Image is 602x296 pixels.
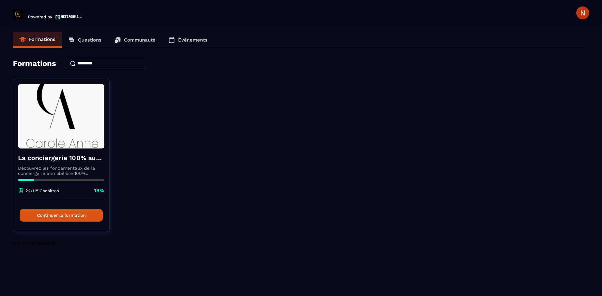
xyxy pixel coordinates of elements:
p: Communauté [124,37,156,43]
a: Formations [13,32,62,48]
a: Communauté [108,32,162,48]
button: Continuer la formation [20,209,103,222]
p: Powered by [28,14,52,19]
a: Événements [162,32,214,48]
img: logo-branding [13,9,23,19]
img: logo [55,14,82,19]
h4: La conciergerie 100% automatisée [18,153,104,162]
span: No more results! [13,240,55,246]
p: Découvrez les fondamentaux de la conciergerie immobilière 100% automatisée. Cette formation est c... [18,166,104,176]
p: Questions [78,37,101,43]
img: formation-background [18,84,104,148]
h4: Formations [13,59,56,68]
p: Événements [178,37,207,43]
a: formation-backgroundLa conciergerie 100% automatiséeDécouvrez les fondamentaux de la conciergerie... [13,79,118,240]
p: 22/118 Chapitres [25,188,59,193]
a: Questions [62,32,108,48]
p: 19% [94,187,104,194]
p: Formations [29,36,55,42]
